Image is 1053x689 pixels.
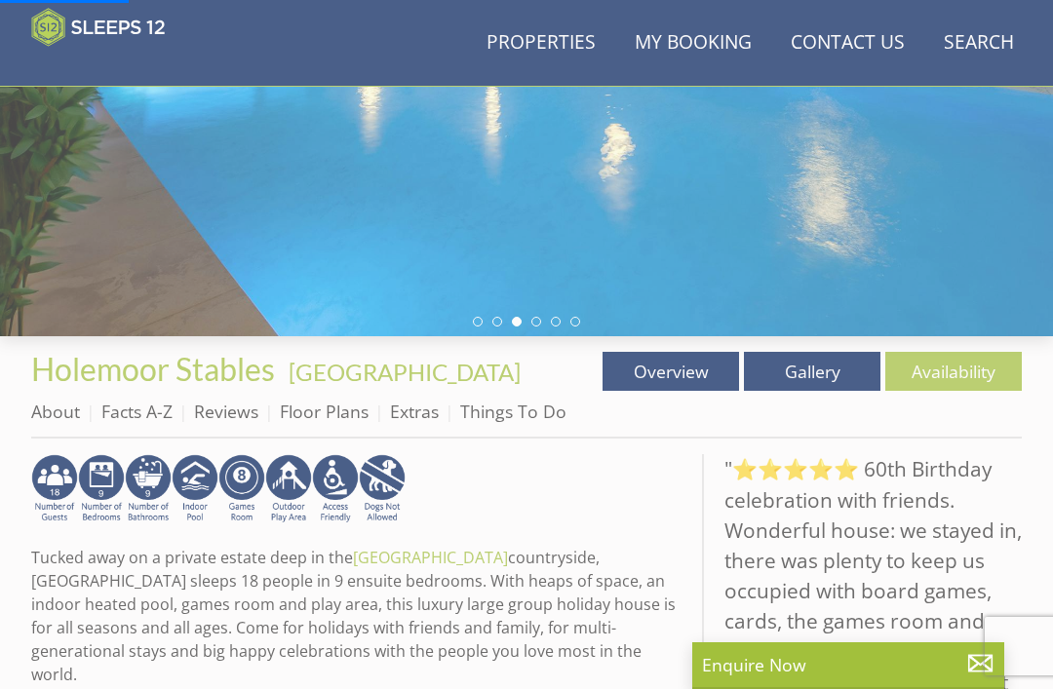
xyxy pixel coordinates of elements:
img: AD_4nXe3VD57-M2p5iq4fHgs6WJFzKj8B0b3RcPFe5LKK9rgeZlFmFoaMJPsJOOJzc7Q6RMFEqsjIZ5qfEJu1txG3QLmI_2ZW... [312,454,359,524]
a: [GEOGRAPHIC_DATA] [353,547,508,568]
a: [GEOGRAPHIC_DATA] [289,358,521,386]
a: Extras [390,400,439,423]
img: AD_4nXdrZMsjcYNLGsKuA84hRzvIbesVCpXJ0qqnwZoX5ch9Zjv73tWe4fnFRs2gJ9dSiUubhZXckSJX_mqrZBmYExREIfryF... [218,454,265,524]
img: AD_4nXfjdDqPkGBf7Vpi6H87bmAUe5GYCbodrAbU4sf37YN55BCjSXGx5ZgBV7Vb9EJZsXiNVuyAiuJUB3WVt-w9eJ0vaBcHg... [265,454,312,524]
p: Tucked away on a private estate deep in the countryside, [GEOGRAPHIC_DATA] sleeps 18 people in 9 ... [31,546,686,686]
a: Contact Us [783,21,913,65]
img: AD_4nXei2dp4L7_L8OvME76Xy1PUX32_NMHbHVSts-g-ZAVb8bILrMcUKZI2vRNdEqfWP017x6NFeUMZMqnp0JYknAB97-jDN... [172,454,218,524]
a: Gallery [744,352,880,391]
a: Overview [603,352,739,391]
a: Search [936,21,1022,65]
img: AD_4nXfkFtrpaXUtUFzPNUuRY6lw1_AXVJtVz-U2ei5YX5aGQiUrqNXS9iwbJN5FWUDjNILFFLOXd6gEz37UJtgCcJbKwxVV0... [359,454,406,524]
a: Facts A-Z [101,400,173,423]
a: Things To Do [460,400,566,423]
img: AD_4nXf-8oxCLiO1v-Tx8_Zqu38Rt-EzaILLjxB59jX5GOj3IkRX8Ys0koo7r9yizahOh2Z6poEkKUxS9Hr5pvbrFaqaIpgW6... [31,454,78,524]
a: Properties [479,21,604,65]
span: - [281,358,521,386]
a: Availability [885,352,1022,391]
a: Reviews [194,400,258,423]
img: AD_4nXdNNhDnNo5Ltp-JKApXeS-B9UXFSflmC9XrHqwORfFuIIFT8mYvWewSCPjO6H-v39DWqwH3mlMVlF5P0YBiKQo-2ozzc... [125,454,172,524]
img: Sleeps 12 [31,8,166,47]
img: AD_4nXfxdp9-ar7lJtQ3sAzjfX3BR-WdYDCFfl5f_AyIyphIVEbaZCf_Kkm90yfptvH4rQAVhK4NIMTkQ2SWgUIfsuIpIqOkJ... [78,454,125,524]
a: Floor Plans [280,400,369,423]
p: Enquire Now [702,652,994,677]
a: About [31,400,80,423]
span: Holemoor Stables [31,350,275,388]
iframe: Customer reviews powered by Trustpilot [21,58,226,75]
a: Holemoor Stables [31,350,281,388]
a: My Booking [627,21,760,65]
